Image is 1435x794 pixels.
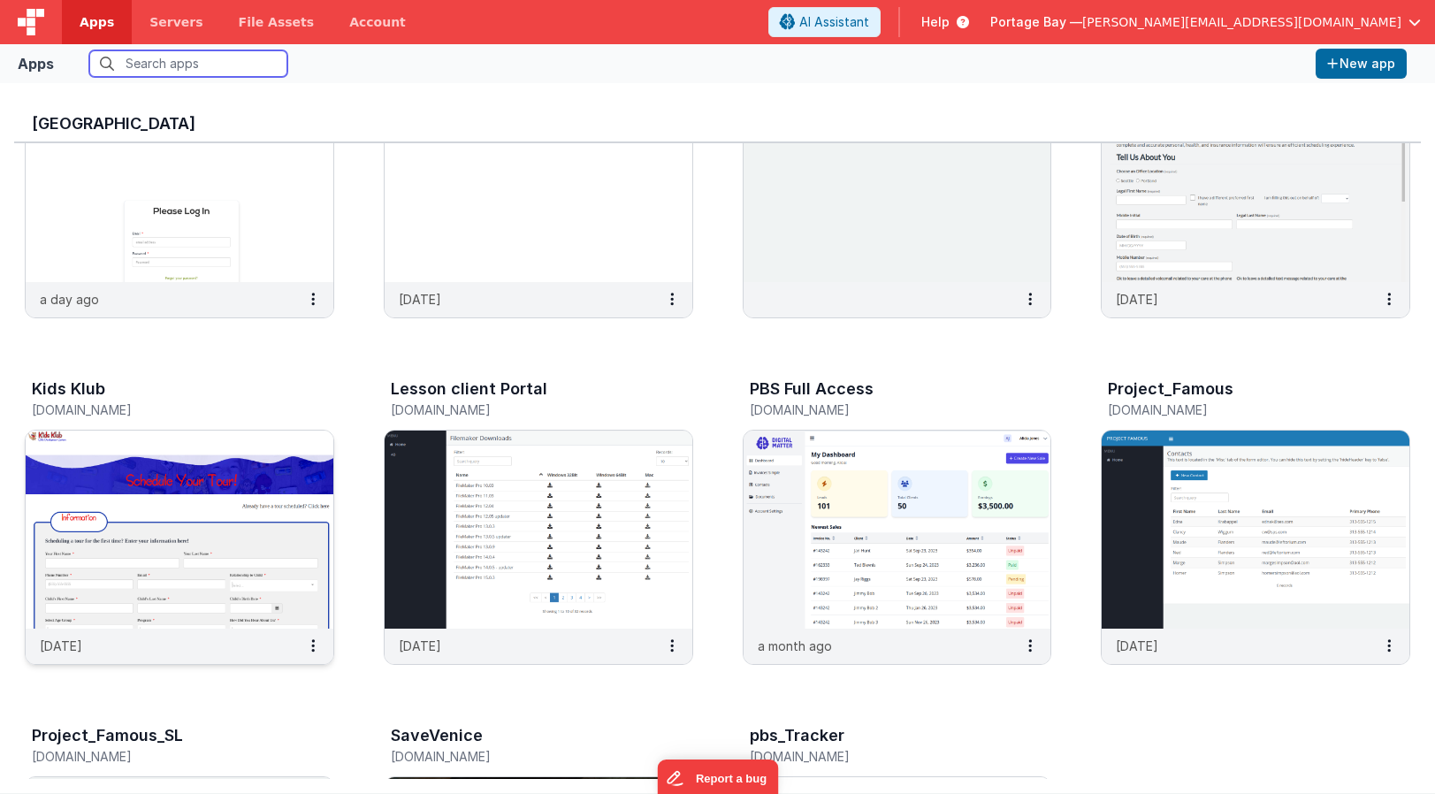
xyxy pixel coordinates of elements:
h5: [DOMAIN_NAME] [32,750,290,763]
span: File Assets [239,13,315,31]
h5: [DOMAIN_NAME] [1108,403,1366,416]
h5: [DOMAIN_NAME] [391,403,649,416]
button: AI Assistant [768,7,881,37]
span: Help [921,13,950,31]
span: [PERSON_NAME][EMAIL_ADDRESS][DOMAIN_NAME] [1082,13,1401,31]
h3: Kids Klub [32,380,105,398]
h5: [DOMAIN_NAME] [750,403,1008,416]
p: a day ago [40,290,99,309]
h5: [DOMAIN_NAME] [32,403,290,416]
h3: Project_Famous_SL [32,727,183,744]
span: Servers [149,13,202,31]
p: [DATE] [40,637,82,655]
h3: [GEOGRAPHIC_DATA] [32,115,1403,133]
h3: SaveVenice [391,727,483,744]
p: [DATE] [1116,290,1158,309]
h5: [DOMAIN_NAME] [391,750,649,763]
p: [DATE] [399,637,441,655]
h5: [DOMAIN_NAME] [750,750,1008,763]
input: Search apps [89,50,287,77]
div: Apps [18,53,54,74]
p: [DATE] [399,290,441,309]
button: New app [1316,49,1407,79]
h3: Project_Famous [1108,380,1233,398]
span: Portage Bay — [990,13,1082,31]
span: Apps [80,13,114,31]
p: a month ago [758,637,832,655]
h3: pbs_Tracker [750,727,844,744]
span: AI Assistant [799,13,869,31]
h3: PBS Full Access [750,380,874,398]
h3: Lesson client Portal [391,380,547,398]
button: Portage Bay — [PERSON_NAME][EMAIL_ADDRESS][DOMAIN_NAME] [990,13,1421,31]
p: [DATE] [1116,637,1158,655]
